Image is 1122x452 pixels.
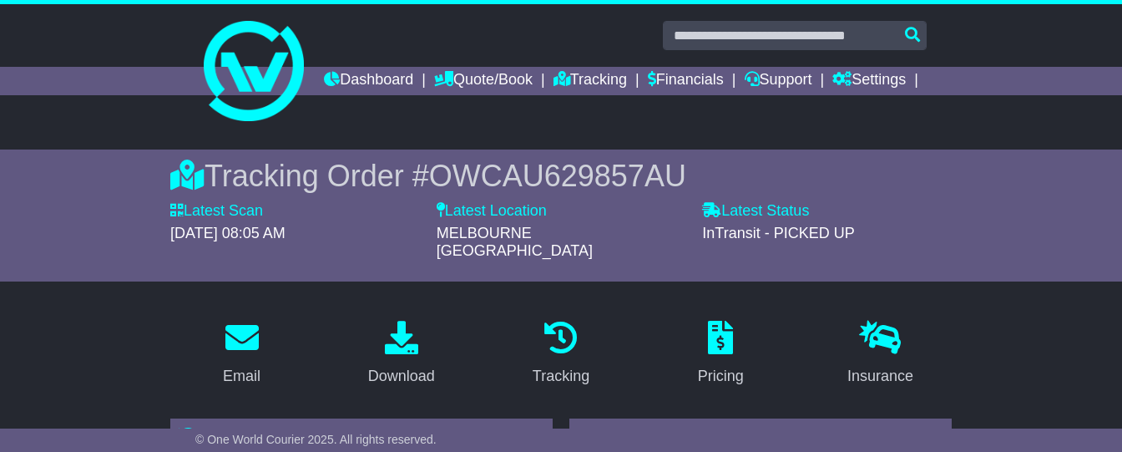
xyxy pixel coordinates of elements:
[522,315,600,394] a: Tracking
[687,315,755,394] a: Pricing
[702,202,809,221] label: Latest Status
[648,67,724,95] a: Financials
[832,67,906,95] a: Settings
[533,365,589,388] div: Tracking
[553,67,627,95] a: Tracking
[836,315,924,394] a: Insurance
[223,365,260,388] div: Email
[212,315,271,394] a: Email
[170,225,286,241] span: [DATE] 08:05 AM
[745,67,812,95] a: Support
[357,315,446,394] a: Download
[170,158,952,194] div: Tracking Order #
[437,202,547,221] label: Latest Location
[429,159,686,193] span: OWCAU629857AU
[847,365,913,388] div: Insurance
[698,365,744,388] div: Pricing
[170,202,263,221] label: Latest Scan
[195,433,437,446] span: © One World Courier 2025. All rights reserved.
[437,225,593,260] span: MELBOURNE [GEOGRAPHIC_DATA]
[434,67,533,95] a: Quote/Book
[702,225,854,241] span: InTransit - PICKED UP
[368,365,435,388] div: Download
[324,67,413,95] a: Dashboard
